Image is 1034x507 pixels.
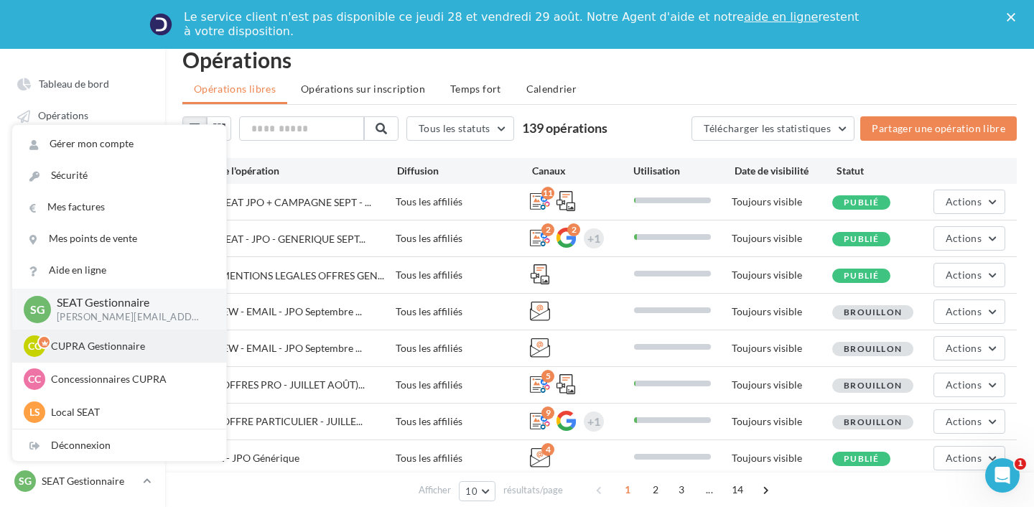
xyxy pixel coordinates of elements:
[860,116,1017,141] button: Partager une opération libre
[946,378,982,391] span: Actions
[301,83,425,95] span: Opérations sur inscription
[844,417,902,427] span: Brouillon
[12,159,226,191] a: Sécurité
[220,233,365,245] span: SEAT - JPO - GENERIQUE SEPT...
[9,262,157,288] a: Campagnes
[220,196,371,208] span: SEAT JPO + CAMPAGNE SEPT - ...
[844,343,902,354] span: Brouillon
[9,134,157,161] a: Boîte de réception 99+
[57,311,203,324] p: [PERSON_NAME][EMAIL_ADDRESS][PERSON_NAME][DOMAIN_NAME][PERSON_NAME]
[12,191,226,223] a: Mes factures
[732,195,832,209] div: Toujours visible
[28,372,41,386] span: CC
[933,299,1005,324] button: Actions
[933,190,1005,214] button: Actions
[396,268,530,282] div: Tous les affiliés
[541,370,554,383] div: 5
[12,223,226,254] a: Mes points de vente
[541,223,554,236] div: 2
[396,451,530,465] div: Tous les affiliés
[459,481,495,501] button: 10
[396,414,530,429] div: Tous les affiliés
[522,120,607,136] span: 139 opérations
[946,415,982,427] span: Actions
[182,49,1017,70] div: Opérations
[9,198,157,224] a: Médiathèque
[419,122,490,134] span: Tous les statuts
[732,304,832,319] div: Toujours visible
[946,305,982,317] span: Actions
[1007,13,1021,22] div: Fermer
[51,372,209,386] p: Concessionnaires CUPRA
[844,270,879,281] span: Publié
[732,378,832,392] div: Toujours visible
[946,342,982,354] span: Actions
[844,197,879,208] span: Publié
[844,233,879,244] span: Publié
[946,195,982,208] span: Actions
[51,339,209,353] p: CUPRA Gestionnaire
[149,13,172,36] img: Profile image for Service-Client
[732,231,832,246] div: Toujours visible
[541,406,554,419] div: 9
[933,336,1005,361] button: Actions
[735,164,836,178] div: Date de visibilité
[396,231,530,246] div: Tous les affiliés
[933,263,1005,287] button: Actions
[526,83,577,95] span: Calendrier
[946,269,982,281] span: Actions
[587,228,600,248] div: +1
[933,226,1005,251] button: Actions
[406,116,514,141] button: Tous les statuts
[57,294,203,311] p: SEAT Gestionnaire
[732,268,832,282] div: Toujours visible
[465,485,478,497] span: 10
[644,478,667,501] span: 2
[19,474,32,488] span: SG
[946,232,982,244] span: Actions
[532,164,633,178] div: Canaux
[194,342,362,354] span: PREVIEW - EMAIL - JPO Septembre ...
[38,110,88,122] span: Opérations
[633,164,735,178] div: Utilisation
[194,452,299,464] span: EMAIL - JPO Générique
[698,478,721,501] span: ...
[39,78,109,90] span: Tableau de bord
[1015,458,1026,470] span: 1
[933,446,1005,470] button: Actions
[9,167,157,192] a: Visibilité locale
[450,83,501,95] span: Temps fort
[12,429,226,461] div: Déconnexion
[11,468,154,495] a: SG SEAT Gestionnaire
[396,378,530,392] div: Tous les affiliés
[541,443,554,456] div: 4
[567,223,580,236] div: 2
[9,70,157,96] a: Tableau de bord
[732,414,832,429] div: Toujours visible
[732,341,832,355] div: Toujours visible
[704,122,831,134] span: Télécharger les statistiques
[744,10,818,24] a: aide en ligne
[12,254,226,286] a: Aide en ligne
[844,307,902,317] span: Brouillon
[29,405,40,419] span: LS
[503,483,563,497] span: résultats/page
[670,478,693,501] span: 3
[541,187,554,200] div: 11
[419,483,451,497] span: Afficher
[691,116,854,141] button: Télécharger les statistiques
[194,164,397,178] div: Nom de l'opération
[946,452,982,464] span: Actions
[397,164,532,178] div: Diffusion
[396,304,530,319] div: Tous les affiliés
[184,10,862,39] div: Le service client n'est pas disponible ce jeudi 28 et vendredi 29 août. Notre Agent d'aide et not...
[844,453,879,464] span: Publié
[985,458,1020,493] iframe: Intercom live chat
[12,128,226,159] a: Gérer mon compte
[194,305,362,317] span: PREVIEW - EMAIL - JPO Septembre ...
[42,474,137,488] p: SEAT Gestionnaire
[396,195,530,209] div: Tous les affiliés
[9,102,157,128] a: Opérations
[933,373,1005,397] button: Actions
[732,451,832,465] div: Toujours visible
